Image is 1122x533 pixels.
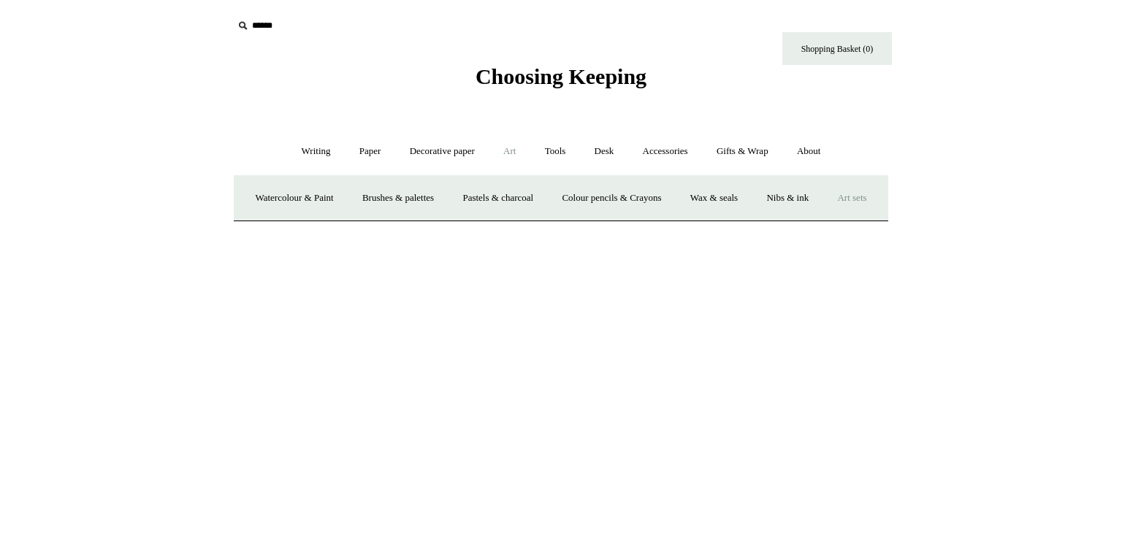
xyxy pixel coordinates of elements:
a: Art [490,132,529,171]
a: Pastels & charcoal [449,179,546,218]
a: Accessories [630,132,701,171]
a: Nibs & ink [753,179,822,218]
a: Brushes & palettes [349,179,447,218]
a: Choosing Keeping [476,76,646,86]
span: Choosing Keeping [476,64,646,88]
a: Tools [532,132,579,171]
a: Wax & seals [677,179,751,218]
a: Paper [346,132,394,171]
a: Gifts & Wrap [703,132,782,171]
a: Shopping Basket (0) [782,32,892,65]
a: Watercolour & Paint [242,179,346,218]
a: Desk [581,132,627,171]
a: Decorative paper [397,132,488,171]
a: About [784,132,834,171]
a: Colour pencils & Crayons [549,179,674,218]
a: Writing [289,132,344,171]
a: Art sets [824,179,879,218]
